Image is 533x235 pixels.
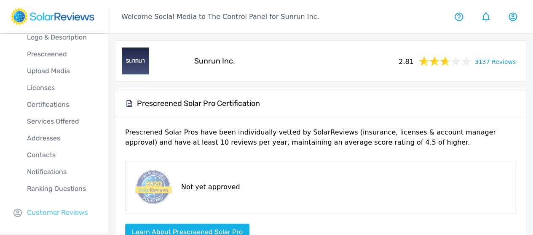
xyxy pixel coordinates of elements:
p: Logo & Description [13,32,108,42]
h5: Sunrun Inc. [194,56,235,66]
p: Contacts [13,150,108,160]
a: 3137 Reviews [475,56,516,66]
p: Addresses [13,133,108,143]
a: Ranking Questions [13,180,108,197]
a: Upload Media [13,63,108,79]
a: Logo & Description [13,29,108,46]
a: Licenses [13,79,108,96]
a: Addresses [13,130,108,147]
p: Certifications [13,100,108,110]
span: 2.81 [399,55,414,67]
p: Services Offered [13,116,108,127]
img: prescreened-badge.png [132,168,173,206]
p: Notifications [13,167,108,177]
a: Contacts [13,147,108,164]
a: Notifications [13,164,108,180]
p: Upload Media [13,66,108,76]
p: Customer Reviews [27,207,88,218]
p: Not yet approved [181,182,240,192]
a: Prescreened [13,46,108,63]
a: Services Offered [13,113,108,130]
p: Welcome Social Media to The Control Panel for Sunrun Inc. [121,12,319,22]
p: Prescreened [13,49,108,59]
p: Ranking Questions [13,184,108,194]
p: Licenses [13,83,108,93]
a: Certifications [13,96,108,113]
h5: Prescreened Solar Pro Certification [137,99,260,108]
p: Prescrened Solar Pros have been individually vetted by SolarReviews (insurance, licenses & accoun... [125,127,516,154]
